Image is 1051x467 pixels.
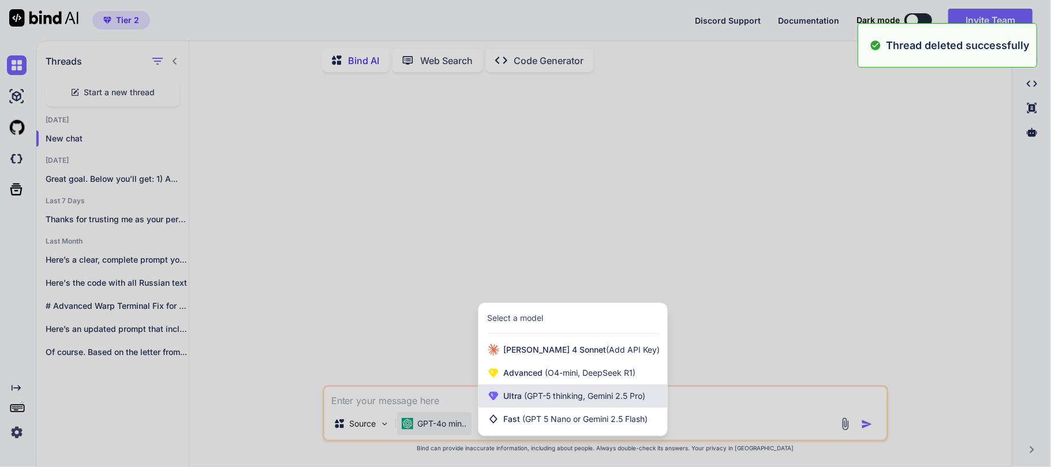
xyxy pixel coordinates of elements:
[886,38,1030,53] p: Thread deleted successfully
[522,391,646,401] span: (GPT-5 thinking, Gemini 2.5 Pro)
[504,413,648,425] span: Fast
[504,367,636,379] span: Advanced
[607,345,660,354] span: (Add API Key)
[488,312,544,324] div: Select a model
[523,414,648,424] span: (GPT 5 Nano or Gemini 2.5 Flash)
[870,38,881,53] img: alert
[543,368,636,378] span: (O4-mini, DeepSeek R1)
[504,390,646,402] span: Ultra
[504,344,660,356] span: [PERSON_NAME] 4 Sonnet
